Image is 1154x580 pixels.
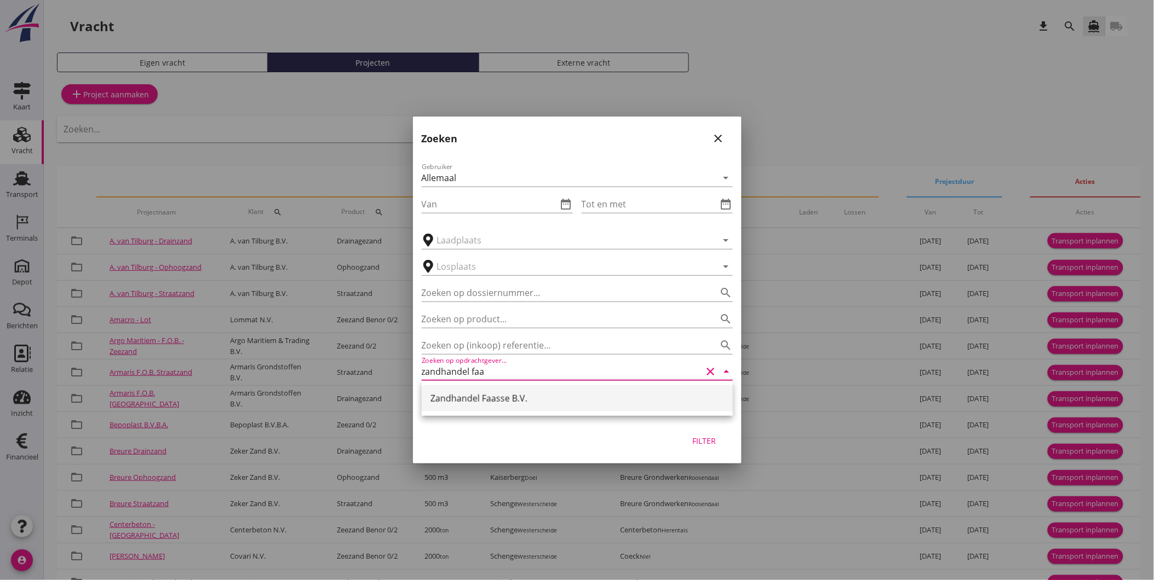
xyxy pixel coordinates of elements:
[720,339,733,352] i: search
[720,286,733,299] i: search
[430,392,724,405] div: Zandhandel Faasse B.V.
[422,173,457,183] div: Allemaal
[422,195,558,213] input: Van
[582,195,717,213] input: Tot en met
[720,234,733,247] i: arrow_drop_down
[422,337,702,354] input: Zoeken op (inkoop) referentie…
[437,258,702,275] input: Losplaats
[422,131,458,146] h2: Zoeken
[422,363,702,380] input: Zoeken op opdrachtgever...
[712,132,725,145] i: close
[680,431,728,450] button: Filter
[704,365,717,378] i: clear
[720,260,733,273] i: arrow_drop_down
[560,198,573,211] i: date_range
[720,171,733,184] i: arrow_drop_down
[422,284,702,301] input: Zoeken op dossiernummer...
[720,312,733,326] i: search
[720,198,733,211] i: date_range
[720,365,733,378] i: arrow_drop_down
[422,310,702,328] input: Zoeken op product...
[689,435,720,446] div: Filter
[437,231,702,249] input: Laadplaats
